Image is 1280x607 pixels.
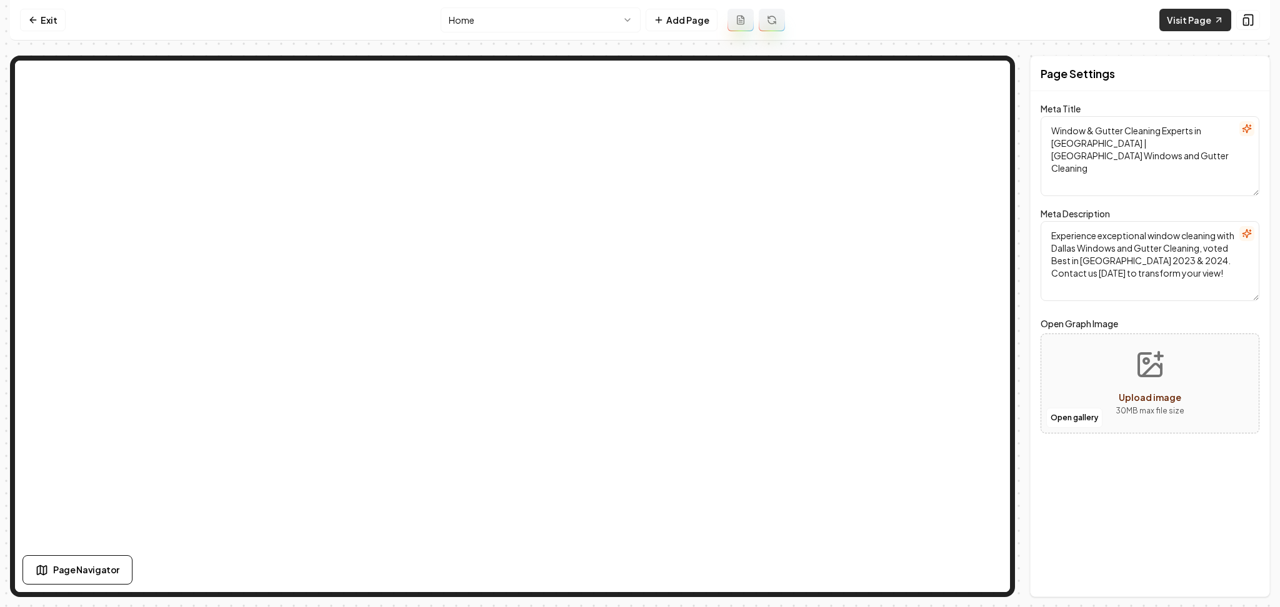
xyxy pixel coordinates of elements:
[1116,405,1184,417] p: 30 MB max file size
[1119,392,1181,403] span: Upload image
[759,9,785,31] button: Regenerate page
[20,9,66,31] a: Exit
[1041,65,1115,82] h2: Page Settings
[22,555,132,585] button: Page Navigator
[1041,316,1259,331] label: Open Graph Image
[53,563,119,576] span: Page Navigator
[1041,208,1110,219] label: Meta Description
[727,9,754,31] button: Add admin page prompt
[1159,9,1231,31] a: Visit Page
[1041,103,1081,114] label: Meta Title
[1106,340,1194,427] button: Upload image
[646,9,717,31] button: Add Page
[1046,408,1102,428] button: Open gallery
